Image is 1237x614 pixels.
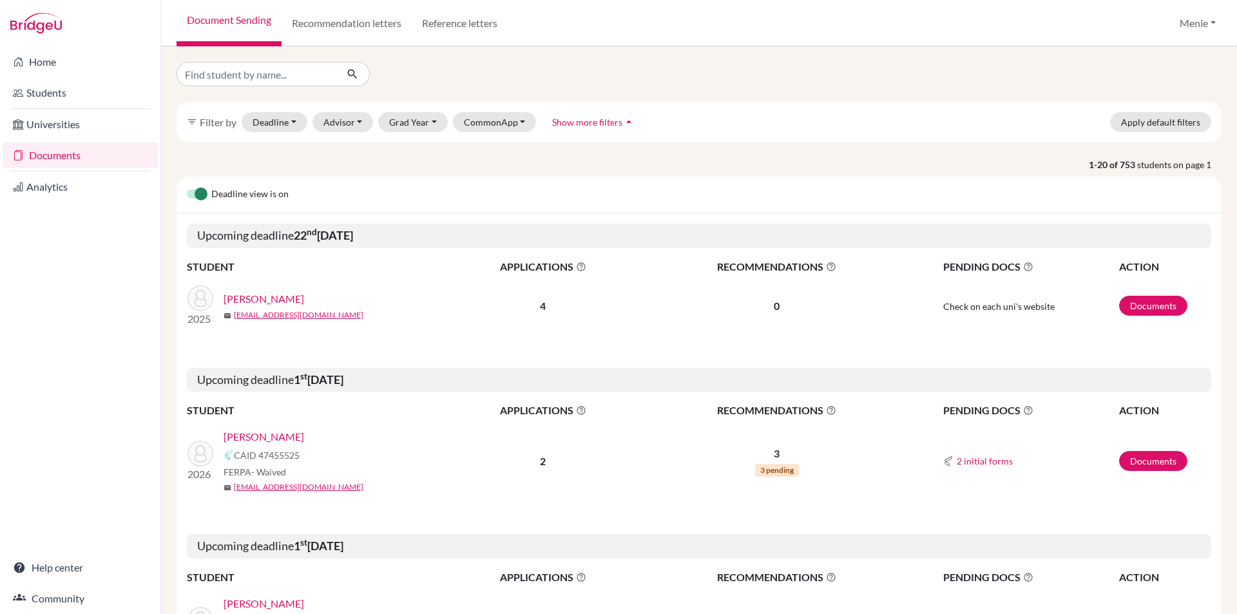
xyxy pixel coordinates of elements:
[307,227,317,237] sup: nd
[234,481,363,493] a: [EMAIL_ADDRESS][DOMAIN_NAME]
[943,456,954,466] img: Common App logo
[224,450,234,460] img: Common App logo
[300,537,307,548] sup: st
[1174,11,1222,35] button: Menie
[642,446,912,461] p: 3
[755,464,799,477] span: 3 pending
[3,111,158,137] a: Universities
[378,112,448,132] button: Grad Year
[622,115,635,128] i: arrow_drop_up
[1118,569,1211,586] th: ACTION
[187,258,445,275] th: STUDENT
[1089,158,1137,171] strong: 1-20 of 753
[1118,258,1211,275] th: ACTION
[187,368,1211,392] h5: Upcoming deadline
[642,570,912,585] span: RECOMMENDATIONS
[1137,158,1222,171] span: students on page 1
[3,142,158,168] a: Documents
[234,309,363,321] a: [EMAIL_ADDRESS][DOMAIN_NAME]
[956,454,1013,468] button: 2 initial forms
[224,596,304,611] a: [PERSON_NAME]
[3,555,158,580] a: Help center
[187,224,1211,248] h5: Upcoming deadline
[10,13,62,34] img: Bridge-U
[642,403,912,418] span: RECOMMENDATIONS
[540,455,546,467] b: 2
[294,228,353,242] b: 22 [DATE]
[1118,402,1211,419] th: ACTION
[943,570,1118,585] span: PENDING DOCS
[445,403,641,418] span: APPLICATIONS
[211,187,289,202] span: Deadline view is on
[234,448,300,462] span: CAID 47455525
[1110,112,1211,132] button: Apply default filters
[187,311,213,327] p: 2025
[187,534,1211,559] h5: Upcoming deadline
[3,174,158,200] a: Analytics
[224,484,231,492] span: mail
[187,285,213,311] img: Misra, Medha
[453,112,537,132] button: CommonApp
[224,291,304,307] a: [PERSON_NAME]
[1119,296,1187,316] a: Documents
[943,259,1118,274] span: PENDING DOCS
[242,112,307,132] button: Deadline
[3,49,158,75] a: Home
[1119,451,1187,471] a: Documents
[224,429,304,445] a: [PERSON_NAME]
[177,62,336,86] input: Find student by name...
[294,372,343,387] b: 1 [DATE]
[224,465,286,479] span: FERPA
[642,298,912,314] p: 0
[312,112,374,132] button: Advisor
[3,80,158,106] a: Students
[541,112,646,132] button: Show more filtersarrow_drop_up
[3,586,158,611] a: Community
[251,466,286,477] span: - Waived
[642,259,912,274] span: RECOMMENDATIONS
[552,117,622,128] span: Show more filters
[187,402,445,419] th: STUDENT
[300,371,307,381] sup: st
[187,441,213,466] img: Vilela, Nicholas
[187,569,445,586] th: STUDENT
[540,300,546,312] b: 4
[187,466,213,482] p: 2026
[187,117,197,127] i: filter_list
[445,259,641,274] span: APPLICATIONS
[200,116,236,128] span: Filter by
[943,403,1118,418] span: PENDING DOCS
[224,312,231,320] span: mail
[294,539,343,553] b: 1 [DATE]
[943,301,1055,312] span: Check on each uni's website
[445,570,641,585] span: APPLICATIONS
